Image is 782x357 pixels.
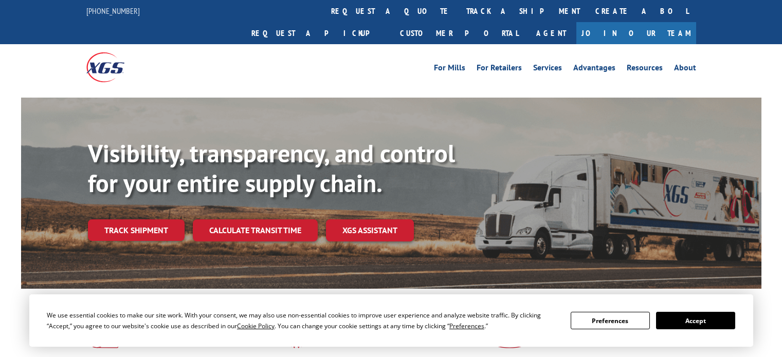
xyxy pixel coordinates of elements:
[237,322,275,330] span: Cookie Policy
[88,219,185,241] a: Track shipment
[627,64,663,75] a: Resources
[326,219,414,241] a: XGS ASSISTANT
[392,22,526,44] a: Customer Portal
[576,22,696,44] a: Join Our Team
[434,64,465,75] a: For Mills
[674,64,696,75] a: About
[526,22,576,44] a: Agent
[533,64,562,75] a: Services
[29,294,753,347] div: Cookie Consent Prompt
[449,322,484,330] span: Preferences
[571,312,650,329] button: Preferences
[47,310,558,331] div: We use essential cookies to make our site work. With your consent, we may also use non-essential ...
[656,312,735,329] button: Accept
[88,137,455,199] b: Visibility, transparency, and control for your entire supply chain.
[477,64,522,75] a: For Retailers
[193,219,318,241] a: Calculate transit time
[244,22,392,44] a: Request a pickup
[573,64,615,75] a: Advantages
[86,6,140,16] a: [PHONE_NUMBER]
